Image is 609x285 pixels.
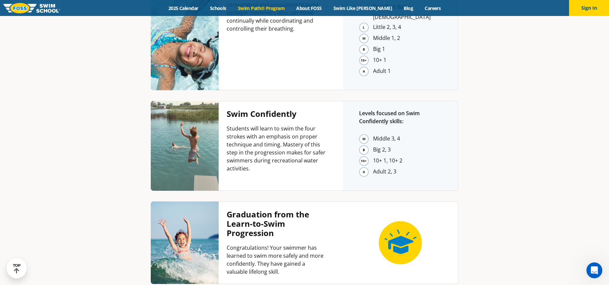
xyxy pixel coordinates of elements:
img: icon-graduation-circle [375,218,425,268]
li: 10+ 1, 10+ 2 [373,156,442,166]
a: Swim Path® Program [232,5,290,11]
h4: Swim Confidently [227,109,327,119]
a: Careers [419,5,447,11]
p: Levels focused on Swim Confidently skills: [359,109,442,125]
p: Students will learn to swim the four strokes with an emphasis on proper technique and timing. Mas... [227,125,327,172]
iframe: Intercom live chat [586,262,602,278]
p: Congratulations! Your swimmer has learned to swim more safely and more confidently. They have gai... [227,244,327,276]
li: Big 1 [373,44,442,55]
h4: Graduation from the Learn-to-Swim Progression [227,210,327,238]
a: Schools [204,5,232,11]
a: 2025 Calendar [162,5,204,11]
li: Little 2, 3, 4 [373,22,442,33]
img: FOSS Swim School Logo [3,3,60,13]
li: Middle 1, 2 [373,33,442,44]
li: Middle 3, 4 [373,134,442,144]
a: Blog [398,5,419,11]
li: Adult 1 [373,66,442,77]
li: Big 2, 3 [373,145,442,155]
li: Adult 2, 3 [373,167,442,177]
div: TOP [13,263,21,274]
a: About FOSS [291,5,328,11]
li: 10+ 1 [373,55,442,66]
a: Swim Like [PERSON_NAME] [327,5,398,11]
